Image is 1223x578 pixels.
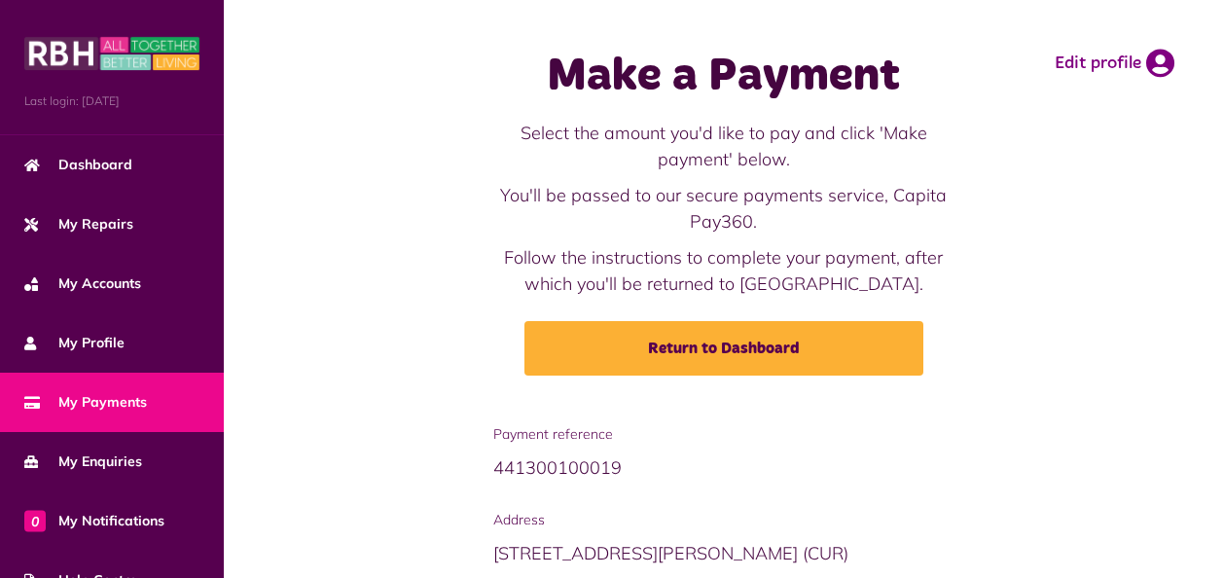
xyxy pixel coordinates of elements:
[493,510,954,530] span: Address
[24,511,164,531] span: My Notifications
[493,244,954,297] p: Follow the instructions to complete your payment, after which you'll be returned to [GEOGRAPHIC_D...
[24,452,142,472] span: My Enquiries
[24,214,133,235] span: My Repairs
[24,34,199,73] img: MyRBH
[24,273,141,294] span: My Accounts
[24,333,125,353] span: My Profile
[493,424,954,445] span: Payment reference
[493,456,622,479] span: 441300100019
[524,321,923,376] a: Return to Dashboard
[24,510,46,531] span: 0
[493,542,848,564] span: [STREET_ADDRESS][PERSON_NAME] (CUR)
[1055,49,1174,78] a: Edit profile
[493,120,954,172] p: Select the amount you'd like to pay and click 'Make payment' below.
[24,92,199,110] span: Last login: [DATE]
[493,49,954,105] h1: Make a Payment
[493,182,954,235] p: You'll be passed to our secure payments service, Capita Pay360.
[24,155,132,175] span: Dashboard
[24,392,147,413] span: My Payments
